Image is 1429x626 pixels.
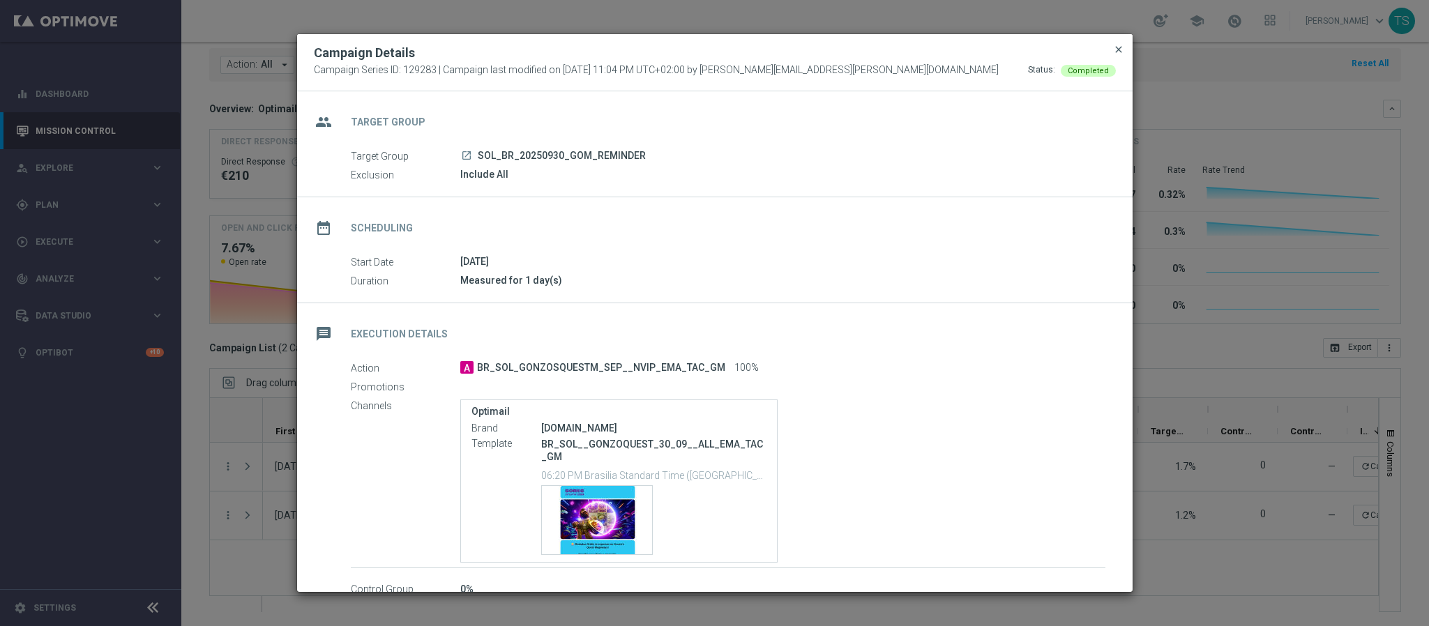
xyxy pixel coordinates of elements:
div: Include All [460,167,1105,181]
label: Brand [471,422,541,435]
span: 100% [734,362,759,374]
span: BR_SOL_GONZOSQUESTM_SEP__NVIP_EMA_TAC_GM [477,362,725,374]
label: Duration [351,275,460,287]
h2: Execution Details [351,328,448,341]
div: Measured for 1 day(s) [460,273,1105,287]
label: Exclusion [351,169,460,181]
h2: Campaign Details [314,45,415,61]
label: Optimail [471,406,766,418]
label: Action [351,362,460,374]
label: Template [471,438,541,450]
h2: Scheduling [351,222,413,235]
span: close [1113,44,1124,55]
p: BR_SOL__GONZOQUEST_30_09__ALL_EMA_TAC_GM [541,438,766,463]
p: 06:20 PM Brasilia Standard Time ([GEOGRAPHIC_DATA]) (UTC -03:00) [541,468,766,482]
i: group [311,109,336,135]
i: launch [461,150,472,161]
h2: Target Group [351,116,425,129]
i: message [311,321,336,346]
label: Promotions [351,381,460,393]
label: Control Group [351,583,460,596]
label: Target Group [351,150,460,162]
div: 0% [460,582,1105,596]
label: Start Date [351,256,460,268]
a: launch [460,150,473,162]
label: Channels [351,399,460,412]
div: Status: [1028,64,1055,77]
span: Completed [1068,66,1109,75]
div: [DATE] [460,254,1105,268]
span: SOL_BR_20250930_GOM_REMINDER [478,150,646,162]
span: Campaign Series ID: 129283 | Campaign last modified on [DATE] 11:04 PM UTC+02:00 by [PERSON_NAME]... [314,64,999,77]
i: date_range [311,215,336,241]
colored-tag: Completed [1061,64,1116,75]
div: [DOMAIN_NAME] [541,421,766,435]
span: A [460,361,474,374]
